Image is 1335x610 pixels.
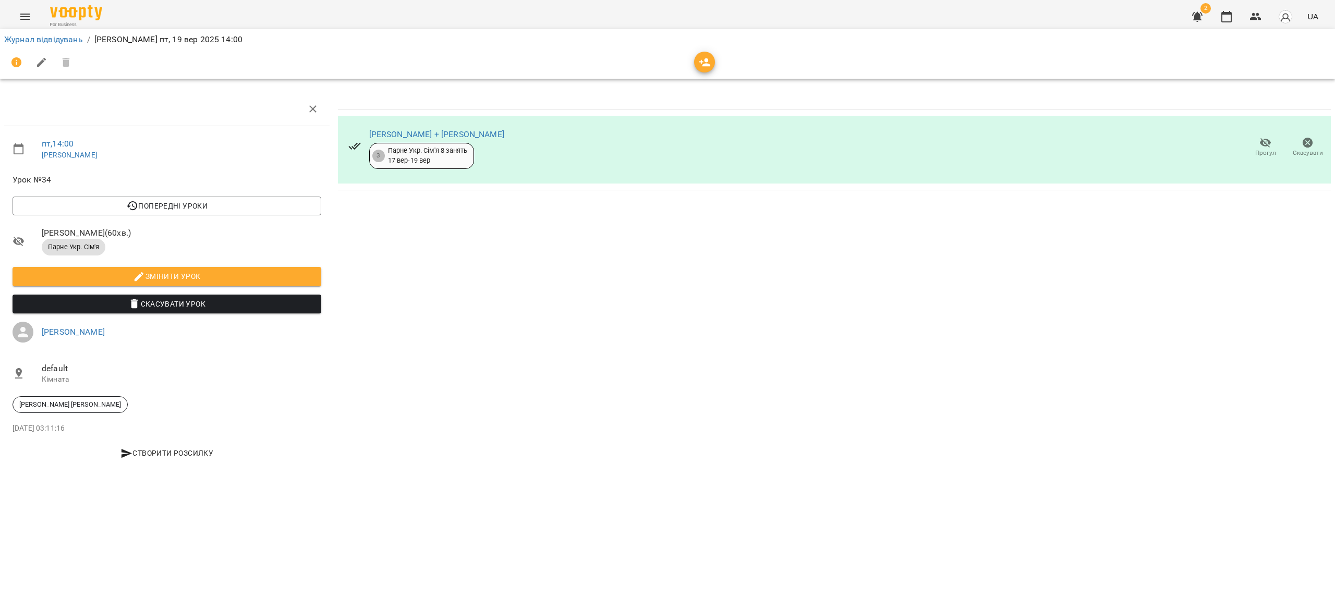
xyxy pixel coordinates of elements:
[1293,149,1323,157] span: Скасувати
[13,423,321,434] p: [DATE] 03:11:16
[372,150,385,162] div: 3
[13,4,38,29] button: Menu
[1303,7,1322,26] button: UA
[1278,9,1293,24] img: avatar_s.png
[13,197,321,215] button: Попередні уроки
[21,270,313,283] span: Змінити урок
[13,174,321,186] span: Урок №34
[1200,3,1211,14] span: 2
[94,33,242,46] p: [PERSON_NAME] пт, 19 вер 2025 14:00
[13,295,321,313] button: Скасувати Урок
[42,362,321,375] span: default
[1244,133,1287,162] button: Прогул
[369,129,504,139] a: [PERSON_NAME] + [PERSON_NAME]
[17,447,317,459] span: Створити розсилку
[13,444,321,462] button: Створити розсилку
[87,33,90,46] li: /
[42,327,105,337] a: [PERSON_NAME]
[13,396,128,413] div: [PERSON_NAME] [PERSON_NAME]
[50,5,102,20] img: Voopty Logo
[42,139,74,149] a: пт , 14:00
[1307,11,1318,22] span: UA
[21,200,313,212] span: Попередні уроки
[42,227,321,239] span: [PERSON_NAME] ( 60 хв. )
[42,151,98,159] a: [PERSON_NAME]
[42,374,321,385] p: Кімната
[388,146,468,165] div: Парне Укр. Сім'я 8 занять 17 вер - 19 вер
[13,400,127,409] span: [PERSON_NAME] [PERSON_NAME]
[42,242,105,252] span: Парне Укр. Сім'я
[21,298,313,310] span: Скасувати Урок
[1287,133,1329,162] button: Скасувати
[50,21,102,28] span: For Business
[13,267,321,286] button: Змінити урок
[4,34,83,44] a: Журнал відвідувань
[1255,149,1276,157] span: Прогул
[4,33,1331,46] nav: breadcrumb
